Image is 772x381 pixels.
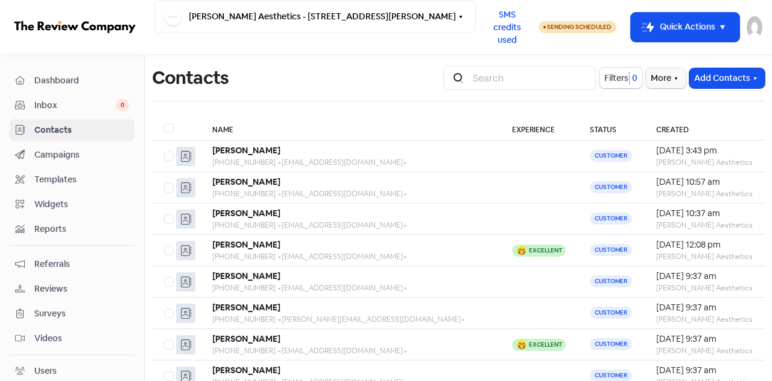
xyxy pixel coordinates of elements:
[212,365,280,376] b: [PERSON_NAME]
[10,193,134,216] a: Widgets
[200,116,500,141] th: Name
[486,8,528,46] span: SMS credits used
[34,173,129,186] span: Templates
[656,333,753,345] div: [DATE] 9:37 am
[590,275,632,287] span: Customer
[689,68,765,88] button: Add Contacts
[34,124,129,136] span: Contacts
[10,278,134,300] a: Reviews
[34,332,129,345] span: Videos
[590,244,632,256] span: Customer
[747,16,762,38] img: User
[10,253,134,275] a: Referrals
[590,338,632,350] span: Customer
[34,149,129,161] span: Campaigns
[34,365,57,377] div: Users
[656,144,753,157] div: [DATE] 3:43 pm
[10,218,134,240] a: Reports
[590,150,632,162] span: Customer
[476,20,539,33] a: SMS credits used
[34,283,129,295] span: Reviews
[656,251,753,262] div: [PERSON_NAME] Aesthetics
[656,364,753,377] div: [DATE] 9:37 am
[10,94,134,117] a: Inbox 0
[212,283,488,293] div: [PHONE_NUMBER] <[EMAIL_ADDRESS][DOMAIN_NAME]>
[212,157,488,168] div: [PHONE_NUMBER] <[EMAIL_ADDRESS][DOMAIN_NAME]>
[152,59,229,97] h1: Contacts
[656,270,753,283] div: [DATE] 9:37 am
[656,239,753,251] div: [DATE] 12:08 pm
[529,248,562,254] div: Excellent
[212,145,280,156] b: [PERSON_NAME]
[656,188,753,199] div: [PERSON_NAME] Aesthetics
[529,342,562,348] div: Excellent
[590,307,632,319] span: Customer
[34,99,116,112] span: Inbox
[600,68,642,88] button: Filters0
[10,119,134,141] a: Contacts
[656,207,753,220] div: [DATE] 10:37 am
[212,302,280,313] b: [PERSON_NAME]
[10,303,134,325] a: Surveys
[500,116,578,141] th: Experience
[212,208,280,219] b: [PERSON_NAME]
[10,327,134,350] a: Videos
[212,220,488,231] div: [PHONE_NUMBER] <[EMAIL_ADDRESS][DOMAIN_NAME]>
[34,258,129,271] span: Referrals
[10,144,134,166] a: Campaigns
[212,176,280,187] b: [PERSON_NAME]
[646,68,686,88] button: More
[10,168,134,191] a: Templates
[604,72,628,85] span: Filters
[466,66,596,90] input: Search
[212,314,488,325] div: [PHONE_NUMBER] <[PERSON_NAME][EMAIL_ADDRESS][DOMAIN_NAME]>
[656,301,753,314] div: [DATE] 9:37 am
[34,74,129,87] span: Dashboard
[590,181,632,193] span: Customer
[644,116,765,141] th: Created
[631,13,739,42] button: Quick Actions
[154,1,476,33] button: [PERSON_NAME] Aesthetics - [STREET_ADDRESS][PERSON_NAME]
[656,220,753,231] div: [PERSON_NAME] Aesthetics
[212,239,280,250] b: [PERSON_NAME]
[212,345,488,356] div: [PHONE_NUMBER] <[EMAIL_ADDRESS][DOMAIN_NAME]>
[34,307,129,320] span: Surveys
[212,333,280,344] b: [PERSON_NAME]
[656,314,753,325] div: [PERSON_NAME] Aesthetics
[547,23,612,31] span: Sending Scheduled
[212,188,488,199] div: [PHONE_NUMBER] <[EMAIL_ADDRESS][DOMAIN_NAME]>
[656,157,753,168] div: [PERSON_NAME] Aesthetics
[656,176,753,188] div: [DATE] 10:57 am
[34,198,129,211] span: Widgets
[212,251,488,262] div: [PHONE_NUMBER] <[EMAIL_ADDRESS][DOMAIN_NAME]>
[212,271,280,281] b: [PERSON_NAME]
[578,116,644,141] th: Status
[10,69,134,92] a: Dashboard
[656,283,753,293] div: [PERSON_NAME] Aesthetics
[539,20,616,34] a: Sending Scheduled
[630,72,638,85] span: 0
[656,345,753,356] div: [PERSON_NAME] Aesthetics
[590,213,632,225] span: Customer
[116,99,129,111] span: 0
[34,223,129,235] span: Reports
